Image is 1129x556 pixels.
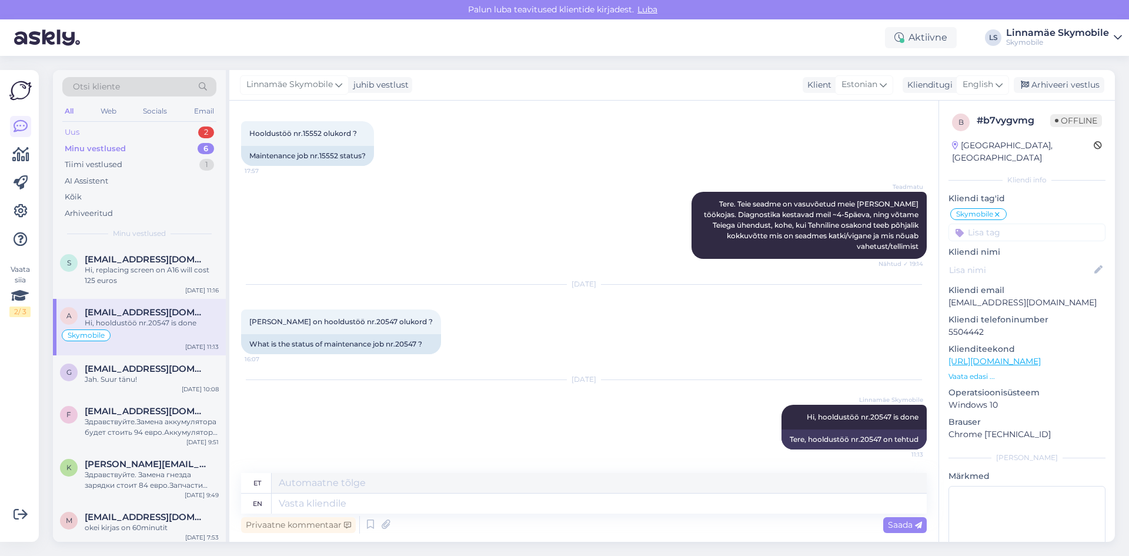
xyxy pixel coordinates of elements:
[841,78,877,91] span: Estonian
[807,412,918,421] span: Hi, hooldustöö nr.20547 is done
[198,126,214,138] div: 2
[948,356,1041,367] a: [URL][DOMAIN_NAME]
[948,175,1105,185] div: Kliendi info
[859,395,923,404] span: Linnamäe Skymobile
[948,192,1105,205] p: Kliendi tag'id
[9,264,31,317] div: Vaata siia
[634,4,661,15] span: Luba
[948,416,1105,428] p: Brauser
[1006,38,1109,47] div: Skymobile
[948,284,1105,297] p: Kliendi email
[85,364,207,374] span: gerlirom@hotmail.com
[65,191,82,203] div: Kõik
[948,314,1105,326] p: Kliendi telefoninumber
[958,118,964,126] span: b
[245,167,289,175] span: 17:57
[249,317,433,326] span: [PERSON_NAME] on hooldustöö nr.20547 olukord ?
[66,410,71,419] span: f
[66,516,72,525] span: m
[249,129,357,138] span: Hooldustöö nr.15552 olukord ?
[113,228,166,239] span: Minu vestlused
[253,494,262,514] div: en
[963,78,993,91] span: English
[65,208,113,219] div: Arhiveeritud
[65,143,126,155] div: Minu vestlused
[985,29,1001,46] div: LS
[245,355,289,364] span: 16:07
[185,286,219,295] div: [DATE] 11:16
[65,175,108,187] div: AI Assistent
[85,307,207,318] span: aivarkaldre@gmail.com
[781,430,927,450] div: Tere, hooldustöö nr.20547 on tehtud
[9,307,31,317] div: 2 / 3
[879,182,923,191] span: Teadmatu
[948,470,1105,482] p: Märkmed
[185,533,219,542] div: [DATE] 7:53
[952,139,1094,164] div: [GEOGRAPHIC_DATA], [GEOGRAPHIC_DATA]
[85,406,207,417] span: fokker75@gmail.com
[803,79,831,91] div: Klient
[198,143,214,155] div: 6
[879,450,923,459] span: 11:13
[65,126,79,138] div: Uus
[948,387,1105,399] p: Operatsioonisüsteem
[85,512,207,522] span: marthakondas@gmail.com
[241,374,927,385] div: [DATE]
[1014,77,1104,93] div: Arhiveeri vestlus
[948,452,1105,463] div: [PERSON_NAME]
[879,259,923,268] span: Nähtud ✓ 19:14
[85,522,219,533] div: okei kirjas on 60minutit
[85,318,219,328] div: Hi, hooldustöö nr.20547 is done
[85,254,207,265] span: Stellaaliste@gmail.com
[349,79,409,91] div: juhib vestlust
[192,104,216,119] div: Email
[85,470,219,491] div: Здравствуйте. Замена гнезда зарядки стоит 84 евро.Запчасти есть в наличии и произвести ремонт мож...
[241,279,927,289] div: [DATE]
[185,342,219,351] div: [DATE] 11:13
[66,311,72,320] span: a
[948,371,1105,382] p: Vaata edasi ...
[73,81,120,93] span: Otsi kliente
[948,224,1105,241] input: Lisa tag
[62,104,76,119] div: All
[948,343,1105,355] p: Klienditeekond
[98,104,119,119] div: Web
[1006,28,1109,38] div: Linnamäe Skymobile
[253,473,261,493] div: et
[241,146,374,166] div: Maintenance job nr.15552 status?
[85,374,219,385] div: Jah. Suur tänu!
[888,520,922,530] span: Saada
[85,459,207,470] span: kristina-oz@mail.ru
[68,332,105,339] span: Skymobile
[9,79,32,102] img: Askly Logo
[65,159,122,171] div: Tiimi vestlused
[948,326,1105,338] p: 5504442
[199,159,214,171] div: 1
[67,258,71,267] span: S
[85,417,219,438] div: Здравствуйте.Замена аккумулятора будет стоить 94 евро.Аккумулятор есть в наличии.МОжем произвести...
[885,27,957,48] div: Aktiivne
[948,428,1105,441] p: Chrome [TECHNICAL_ID]
[182,385,219,394] div: [DATE] 10:08
[241,334,441,354] div: What is the status of maintenance job nr.20547 ?
[141,104,169,119] div: Socials
[185,491,219,500] div: [DATE] 9:49
[1006,28,1122,47] a: Linnamäe SkymobileSkymobile
[903,79,953,91] div: Klienditugi
[1050,114,1102,127] span: Offline
[948,246,1105,258] p: Kliendi nimi
[66,368,72,377] span: g
[948,399,1105,411] p: Windows 10
[949,264,1092,277] input: Lisa nimi
[246,78,333,91] span: Linnamäe Skymobile
[948,297,1105,309] p: [EMAIL_ADDRESS][DOMAIN_NAME]
[66,463,72,472] span: k
[186,438,219,447] div: [DATE] 9:51
[704,199,920,251] span: Tere. Teie seadme on vasuvõetud meie [PERSON_NAME] töökojas. Diagnostika kestavad meil ~4-5päeva,...
[85,265,219,286] div: Hi, replacing screen on A16 will cost 125 euros
[241,517,356,533] div: Privaatne kommentaar
[956,211,993,218] span: Skymobile
[977,114,1050,128] div: # b7vygvmg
